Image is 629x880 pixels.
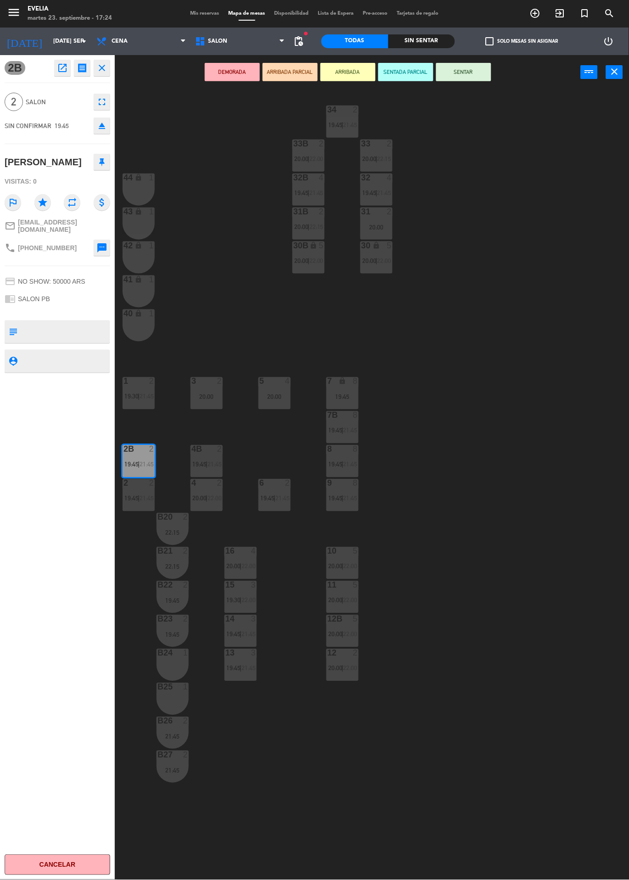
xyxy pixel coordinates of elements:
span: 22:15 [309,223,324,230]
button: close [94,60,110,76]
div: 2 [124,479,124,488]
div: 11 [327,581,328,589]
div: 5 [353,581,359,589]
div: 2 [319,207,325,216]
div: 34 [327,106,328,114]
span: [PHONE_NUMBER] [18,244,77,252]
div: B25 [157,683,158,691]
span: | [138,461,140,468]
i: lock [135,207,143,215]
span: | [308,155,309,163]
span: SALON [208,38,227,45]
i: star [34,194,51,211]
div: 2 [183,751,189,759]
span: | [240,563,241,570]
div: 3 [251,615,257,623]
span: | [342,563,343,570]
span: Pre-acceso [359,11,393,16]
span: 22:00 [208,495,222,502]
i: search [604,8,615,19]
div: 2 [353,106,359,114]
span: 19:45 [362,189,376,196]
div: 20:00 [360,224,393,230]
span: 22:00 [343,665,358,672]
div: 3 [251,581,257,589]
div: 41 [124,275,124,284]
i: receipt [77,62,88,73]
div: 31 [361,207,362,216]
span: 19:45 [226,665,241,672]
div: 5 [353,547,359,555]
div: 4 [285,377,291,386]
div: 2 [149,479,155,488]
span: | [342,665,343,672]
span: | [342,597,343,604]
i: lock [339,377,347,385]
span: | [342,631,343,638]
i: person_pin [8,356,18,366]
div: 2 [183,717,189,725]
i: credit_card [5,276,16,287]
div: 5 [353,615,359,623]
button: eject [94,118,110,134]
div: B26 [157,717,158,725]
div: 2 [353,649,359,657]
div: 2 [183,581,189,589]
span: 21:45 [140,461,154,468]
span: | [138,393,140,400]
span: 20:00 [362,155,376,163]
span: 19:45 [124,461,139,468]
button: ARRIBADA [320,63,376,81]
span: | [376,189,377,196]
span: 21:45 [140,495,154,502]
i: close [609,66,620,77]
span: 19:45 [328,495,343,502]
div: 22:15 [157,564,189,570]
div: 32B [293,174,294,182]
span: | [240,597,241,604]
button: open_in_new [54,60,71,76]
div: Evelia [28,5,112,14]
span: 20:00 [226,563,241,570]
div: 2 [387,140,393,148]
span: 2B [5,61,25,75]
button: close [606,65,623,79]
button: SENTADA PARCIAL [378,63,433,81]
span: NO SHOW: 50000 ARS [18,278,85,285]
span: 21:45 [140,393,154,400]
div: 8 [353,377,359,386]
span: | [342,495,343,502]
div: 1 [149,241,155,250]
button: SENTAR [436,63,491,81]
span: 19:30 [226,597,241,604]
span: 21:45 [343,495,358,502]
div: 2 [149,445,155,454]
div: 12 [327,649,328,657]
span: 20:00 [294,257,309,264]
div: 7B [327,411,328,420]
div: 21:45 [157,734,189,740]
span: 22:15 [377,155,392,163]
i: open_in_new [57,62,68,73]
div: 8 [353,479,359,488]
span: | [206,495,208,502]
span: 20:00 [294,155,309,163]
span: 21:45 [241,665,256,672]
div: 42 [124,241,124,250]
span: 20:00 [328,597,343,604]
div: 4 [319,174,325,182]
span: 19:45 [328,121,343,129]
div: B24 [157,649,158,657]
div: 3 [251,649,257,657]
i: subject [8,327,18,337]
span: | [342,427,343,434]
div: 3 [191,377,192,386]
div: 2 [183,547,189,555]
i: lock [135,241,143,249]
div: 15 [225,581,226,589]
div: 20:00 [191,394,223,400]
i: phone [5,242,16,253]
span: 22:00 [309,155,324,163]
div: 21:45 [157,768,189,774]
div: 10 [327,547,328,555]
